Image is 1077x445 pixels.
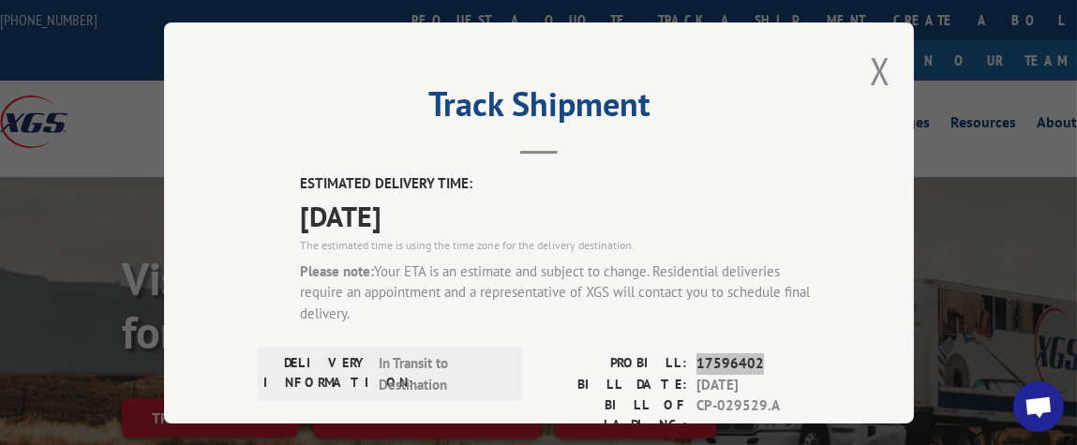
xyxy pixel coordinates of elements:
[539,353,687,375] label: PROBILL:
[1013,381,1064,432] a: Open chat
[870,46,890,96] button: Close modal
[696,374,820,395] span: [DATE]
[539,374,687,395] label: BILL DATE:
[300,261,374,279] strong: Please note:
[300,260,820,324] div: Your ETA is an estimate and subject to change. Residential deliveries require an appointment and ...
[263,353,369,395] label: DELIVERY INFORMATION:
[539,395,687,435] label: BILL OF LADING:
[300,236,820,253] div: The estimated time is using the time zone for the delivery destination.
[258,91,820,126] h2: Track Shipment
[300,173,820,195] label: ESTIMATED DELIVERY TIME:
[696,395,820,435] span: CP-029529.A
[379,353,505,395] span: In Transit to Destination
[696,353,820,375] span: 17596402
[300,194,820,236] span: [DATE]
